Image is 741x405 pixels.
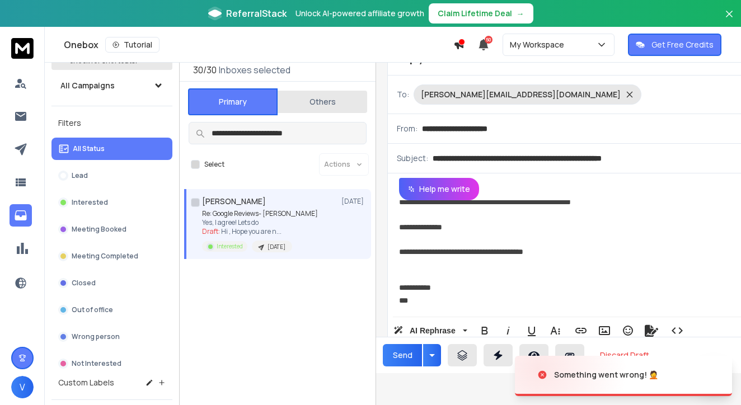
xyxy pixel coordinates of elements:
p: From: [397,123,418,134]
button: Interested [51,191,172,214]
p: Meeting Completed [72,252,138,261]
span: AI Rephrase [407,326,458,336]
button: Others [278,90,367,114]
button: Closed [51,272,172,294]
button: Underline (⌘U) [521,319,542,342]
p: Interested [217,242,243,251]
button: Send [383,344,422,366]
button: Lead [51,164,172,187]
p: Not Interested [72,359,121,368]
button: Out of office [51,299,172,321]
button: All Status [51,138,172,160]
button: Meeting Booked [51,218,172,241]
p: My Workspace [510,39,569,50]
button: Claim Lifetime Deal→ [429,3,533,23]
button: AI Rephrase [391,319,470,342]
button: V [11,376,34,398]
p: Interested [72,198,108,207]
h3: Inboxes selected [219,63,290,77]
button: Help me write [399,178,479,200]
button: All Campaigns [51,74,172,97]
h3: Filters [51,115,172,131]
button: Emoticons [617,319,639,342]
h1: All Campaigns [60,80,115,91]
span: 30 / 30 [193,63,217,77]
p: Meeting Booked [72,225,126,234]
button: Not Interested [51,352,172,375]
div: Onebox [64,37,453,53]
p: [DATE] [341,197,367,206]
p: Out of office [72,305,113,314]
button: Italic (⌘I) [498,319,519,342]
p: Closed [72,279,96,288]
button: Meeting Completed [51,245,172,267]
span: Hi , Hope you are n ... [221,227,282,236]
p: Subject: [397,153,428,164]
p: To: [397,89,409,100]
p: Get Free Credits [651,39,714,50]
span: 50 [485,36,493,44]
button: More Text [545,319,566,342]
button: Signature [641,319,662,342]
p: [DATE] [268,243,285,251]
span: ReferralStack [226,7,287,20]
p: Lead [72,171,88,180]
button: Get Free Credits [628,34,721,56]
button: Tutorial [105,37,160,53]
button: Insert Link (⌘K) [570,319,592,342]
div: Something went wrong! 🤦 [554,369,658,380]
button: Wrong person [51,326,172,348]
img: image [515,345,627,405]
span: Draft: [202,227,220,236]
p: Wrong person [72,332,120,341]
p: Yes, I agree! Lets do [202,218,318,227]
h1: [PERSON_NAME] [202,196,266,207]
p: Re: Google Reviews- [PERSON_NAME] [202,209,318,218]
h3: Custom Labels [58,377,114,388]
button: Primary [188,88,278,115]
button: Close banner [722,7,737,34]
span: → [517,8,524,19]
p: [PERSON_NAME][EMAIL_ADDRESS][DOMAIN_NAME] [421,89,621,100]
label: Select [204,160,224,169]
button: Discard Draft [591,344,658,366]
p: All Status [73,144,105,153]
p: Unlock AI-powered affiliate growth [296,8,424,19]
button: Insert Image (⌘P) [594,319,615,342]
button: Code View [667,319,688,342]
